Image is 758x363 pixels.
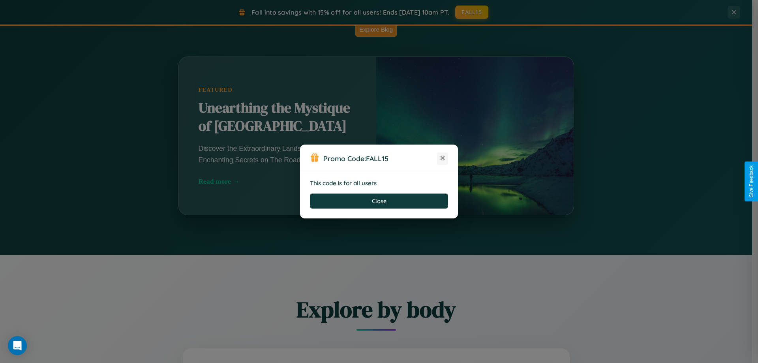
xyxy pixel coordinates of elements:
b: FALL15 [366,154,388,163]
strong: This code is for all users [310,179,377,187]
div: Open Intercom Messenger [8,336,27,355]
button: Close [310,194,448,209]
div: Give Feedback [749,166,754,197]
h3: Promo Code: [323,154,437,163]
